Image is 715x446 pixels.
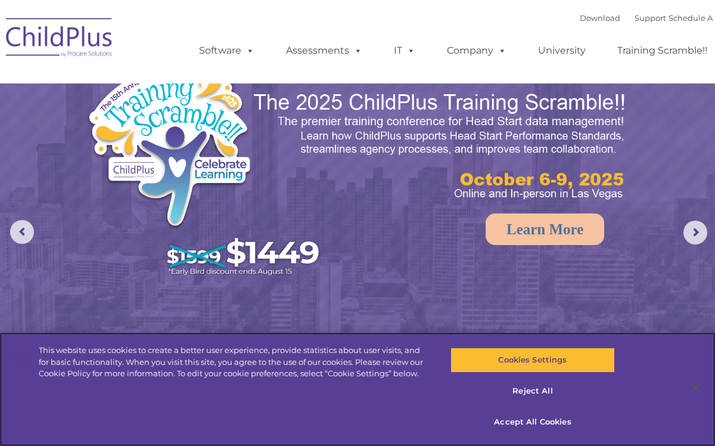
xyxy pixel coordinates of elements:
a: Company [435,39,518,63]
a: Learn More [486,213,604,245]
button: Accept All Cookies [450,409,615,434]
a: University [526,39,598,63]
button: Close [683,375,709,401]
button: Cookies Settings [450,348,615,373]
a: Software [187,39,266,63]
a: Assessments [274,39,374,63]
a: IT [382,39,427,63]
a: Download [580,13,620,23]
div: This website uses cookies to create a better user experience, provide statistics about user visit... [39,345,429,380]
a: Support [635,13,666,23]
button: Reject All [450,379,615,404]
